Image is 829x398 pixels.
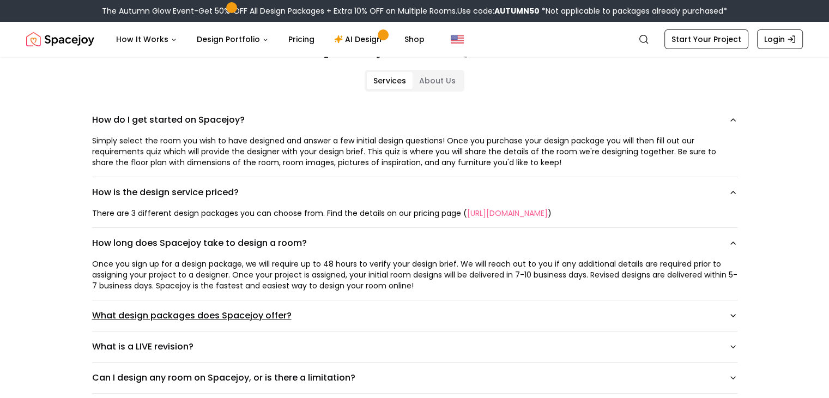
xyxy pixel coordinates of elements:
[413,72,462,89] button: About Us
[451,33,464,46] img: United States
[280,28,323,50] a: Pricing
[92,177,737,208] button: How is the design service priced?
[188,28,277,50] button: Design Portfolio
[367,72,413,89] button: Services
[92,135,737,177] div: How do I get started on Spacejoy?
[92,208,737,227] div: How is the design service priced?
[540,5,727,16] span: *Not applicable to packages already purchased*
[757,29,803,49] a: Login
[457,5,540,16] span: Use code:
[664,29,748,49] a: Start Your Project
[467,208,548,219] a: [URL][DOMAIN_NAME]
[107,28,433,50] nav: Main
[26,28,94,50] img: Spacejoy Logo
[92,208,737,219] div: There are 3 different design packages you can choose from. Find the details on our pricing page ( )
[396,28,433,50] a: Shop
[92,331,737,362] button: What is a LIVE revision?
[92,258,737,300] div: How long does Spacejoy take to design a room?
[26,28,94,50] a: Spacejoy
[26,22,803,57] nav: Global
[75,35,755,57] h2: Frequently asked questions
[102,5,727,16] div: The Autumn Glow Event-Get 50% OFF All Design Packages + Extra 10% OFF on Multiple Rooms.
[92,105,737,135] button: How do I get started on Spacejoy?
[92,258,737,291] div: Once you sign up for a design package, we will require up to 48 hours to verify your design brief...
[494,5,540,16] b: AUTUMN50
[92,135,737,168] div: Simply select the room you wish to have designed and answer a few initial design questions! Once ...
[107,28,186,50] button: How It Works
[325,28,394,50] a: AI Design
[92,228,737,258] button: How long does Spacejoy take to design a room?
[92,300,737,331] button: What design packages does Spacejoy offer?
[92,363,737,393] button: Can I design any room on Spacejoy, or is there a limitation?
[75,17,755,57] div: Help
